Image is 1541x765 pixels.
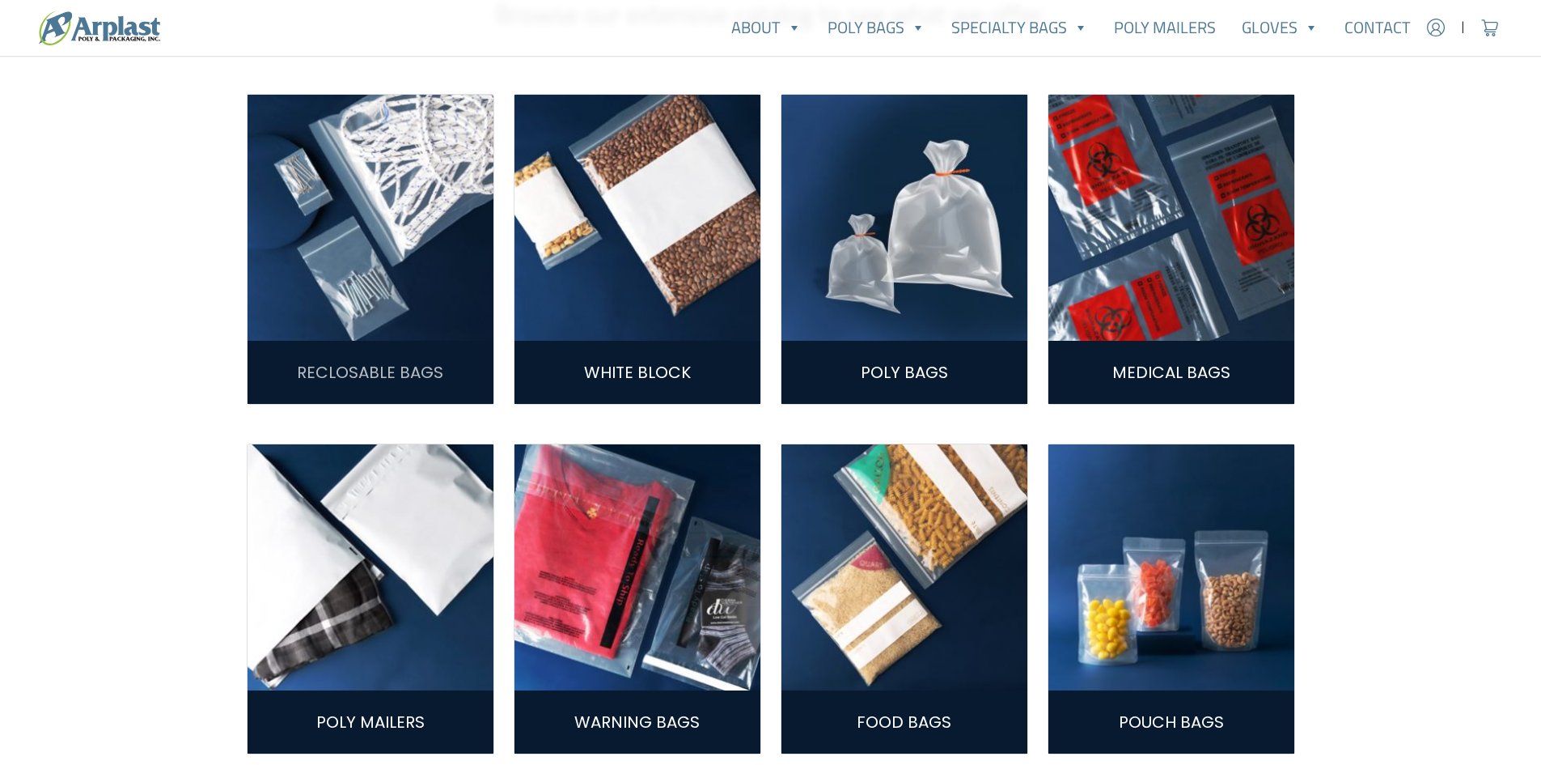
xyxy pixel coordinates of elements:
a: Poly Bags [815,11,938,44]
a: Poly Mailers [1101,11,1229,44]
a: Reclosable Bags [297,361,443,384]
a: Food Bags [857,711,951,733]
a: Pouch Bags [1119,711,1224,733]
a: Warning Bags [574,711,700,733]
a: Medical Bags [1112,361,1230,384]
span: | [1461,18,1465,37]
img: logo [39,11,160,45]
a: About [718,11,815,44]
a: Contact [1331,11,1424,44]
a: Specialty Bags [938,11,1101,44]
a: Poly Bags [861,361,948,384]
a: Gloves [1229,11,1331,44]
a: White Block [584,361,691,384]
a: Poly Mailers [316,711,425,733]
